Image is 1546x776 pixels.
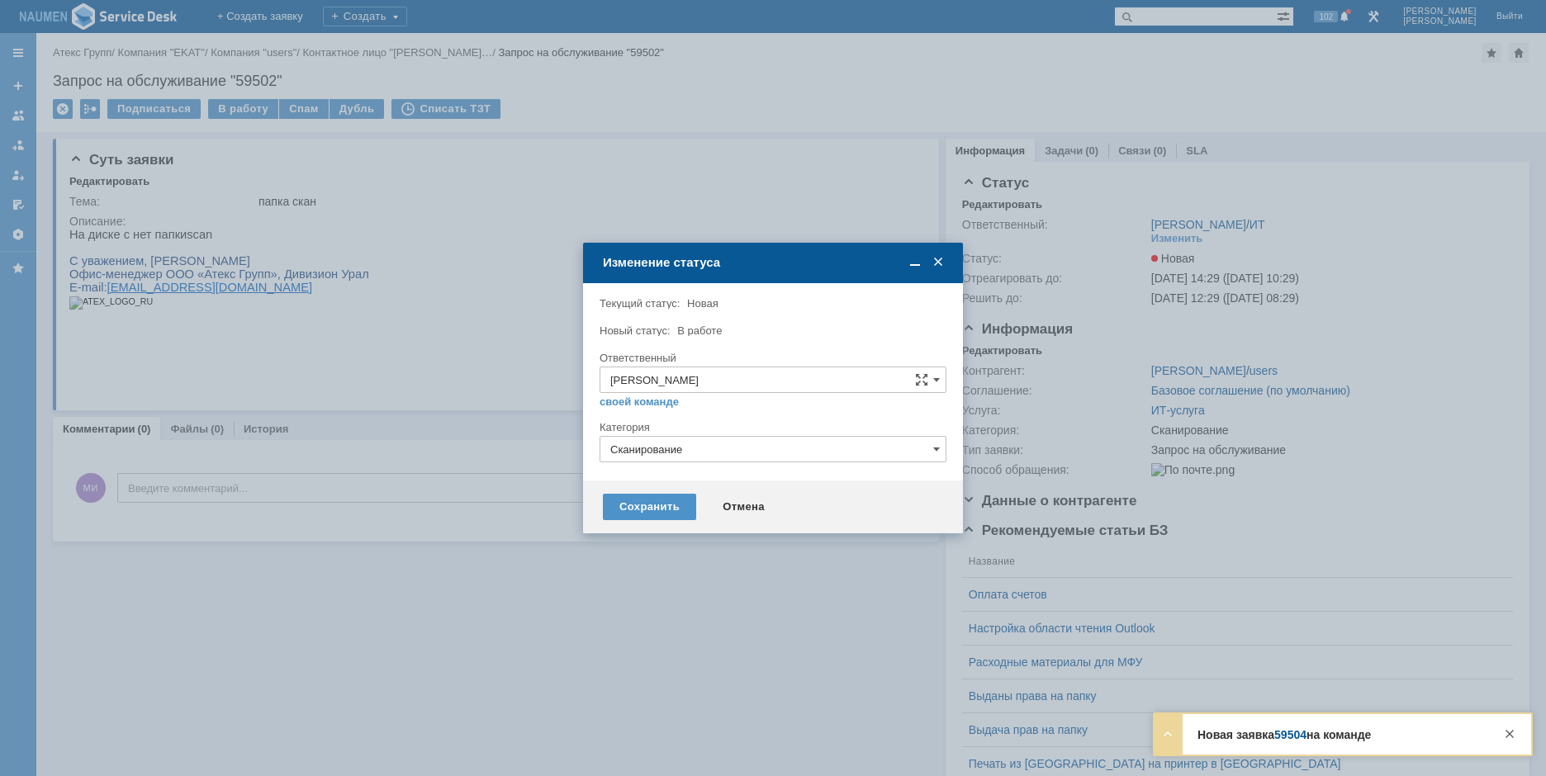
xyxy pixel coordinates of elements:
label: Новый статус: [600,324,671,337]
div: Ответственный [600,353,943,363]
span: В работе [677,324,722,337]
div: Закрыть [1500,724,1520,744]
a: [EMAIL_ADDRESS][DOMAIN_NAME] [38,53,243,66]
span: Сложная форма [915,373,928,386]
a: 59504 [1274,728,1307,741]
div: Развернуть [1158,724,1178,744]
strong: Новая заявка на команде [1197,728,1371,741]
span: Свернуть (Ctrl + M) [907,255,923,270]
span: Новая [687,297,718,310]
div: Изменение статуса [603,255,946,270]
a: своей команде [600,395,679,409]
div: Категория [600,422,943,433]
span: Закрыть [930,255,946,270]
label: Текущий статус: [600,297,680,310]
